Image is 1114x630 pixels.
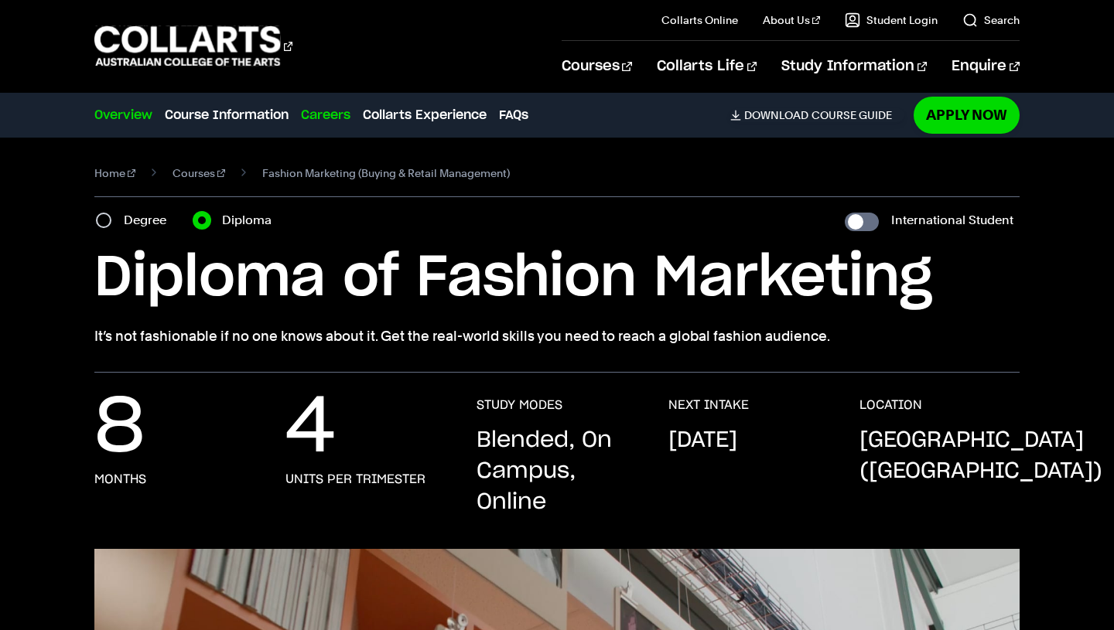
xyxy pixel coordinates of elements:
[477,397,562,413] h3: STUDY MODES
[859,425,1102,487] p: [GEOGRAPHIC_DATA] ([GEOGRAPHIC_DATA])
[668,397,749,413] h3: NEXT INTAKE
[173,162,225,184] a: Courses
[285,397,336,459] p: 4
[165,106,289,124] a: Course Information
[661,12,738,28] a: Collarts Online
[730,108,904,122] a: DownloadCourse Guide
[124,209,176,231] label: Degree
[262,162,510,184] span: Fashion Marketing (Buying & Retail Management)
[845,12,938,28] a: Student Login
[94,106,152,124] a: Overview
[914,97,1020,133] a: Apply Now
[859,397,922,413] h3: LOCATION
[222,209,281,231] label: Diploma
[94,24,292,68] div: Go to homepage
[744,108,808,122] span: Download
[499,106,528,124] a: FAQs
[891,209,1013,231] label: International Student
[94,243,1019,313] h1: Diploma of Fashion Marketing
[285,472,425,487] h3: units per trimester
[301,106,350,124] a: Careers
[781,41,927,92] a: Study Information
[94,325,1019,347] p: It’s not fashionable if no one knows about it. Get the real-world skills you need to reach a glob...
[363,106,487,124] a: Collarts Experience
[562,41,632,92] a: Courses
[657,41,757,92] a: Collarts Life
[94,162,135,184] a: Home
[962,12,1020,28] a: Search
[477,425,637,518] p: Blended, On Campus, Online
[94,397,145,459] p: 8
[668,425,737,456] p: [DATE]
[952,41,1019,92] a: Enquire
[763,12,820,28] a: About Us
[94,472,146,487] h3: months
